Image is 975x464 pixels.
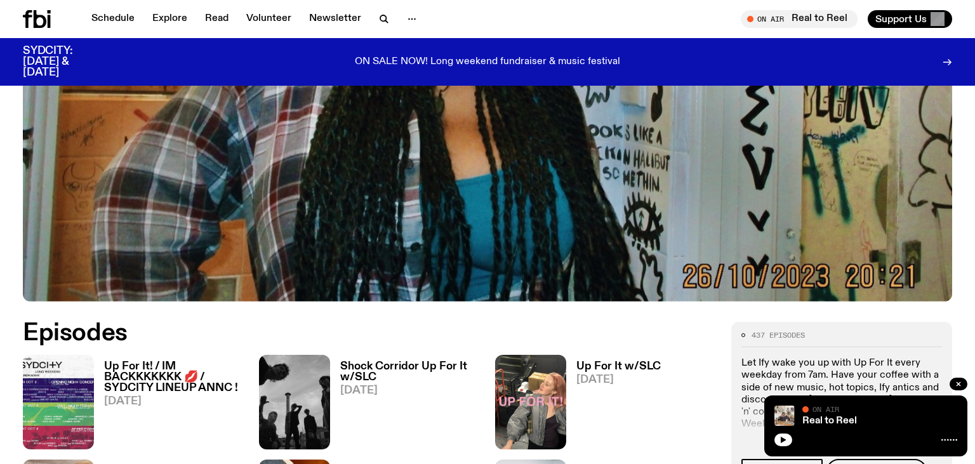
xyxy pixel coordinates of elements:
h3: SYDCITY: [DATE] & [DATE] [23,46,104,78]
a: Up For It w/SLC[DATE] [566,361,661,449]
a: Real to Reel [802,416,857,426]
a: Volunteer [239,10,299,28]
button: Support Us [868,10,952,28]
span: [DATE] [104,396,244,407]
p: ON SALE NOW! Long weekend fundraiser & music festival [355,56,620,68]
a: Schedule [84,10,142,28]
span: 437 episodes [752,332,805,339]
span: On Air [812,405,839,413]
span: [DATE] [340,385,480,396]
h3: Up For It w/SLC [576,361,661,372]
a: Explore [145,10,195,28]
a: Up For It! / IM BACKKKKKKK 💋 / SYDCITY LINEUP ANNC ![DATE] [94,361,244,449]
a: Read [197,10,236,28]
h3: Up For It! / IM BACKKKKKKK 💋 / SYDCITY LINEUP ANNC ! [104,361,244,394]
a: Newsletter [302,10,369,28]
img: Jasper Craig Adams holds a vintage camera to his eye, obscuring his face. He is wearing a grey ju... [774,406,795,426]
h3: Shock Corridor Up For It w/SLC [340,361,480,383]
a: Shock Corridor Up For It w/SLC[DATE] [330,361,480,449]
img: shock corridor 4 SLC [259,355,330,449]
span: [DATE] [576,375,661,385]
p: Let Ify wake you up with Up For It every weekday from 7am. Have your coffee with a side of new mu... [741,357,942,430]
h2: Episodes [23,322,637,345]
button: On AirReal to Reel [741,10,858,28]
span: Support Us [875,13,927,25]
